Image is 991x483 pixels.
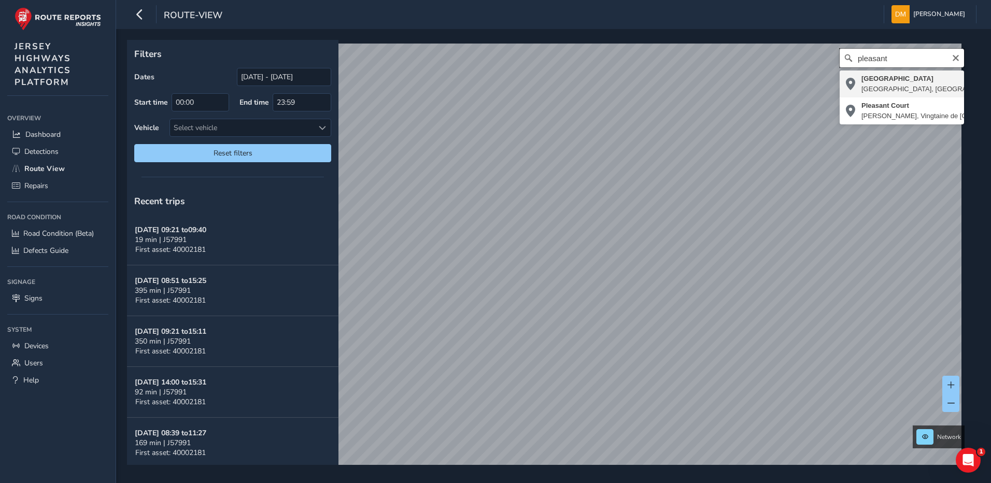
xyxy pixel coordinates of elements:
a: Devices [7,337,108,354]
a: Road Condition (Beta) [7,225,108,242]
p: Filters [134,47,331,61]
strong: [DATE] 09:21 to 09:40 [135,225,206,235]
span: Repairs [24,181,48,191]
div: Overview [7,110,108,126]
strong: [DATE] 08:51 to 15:25 [135,276,206,286]
button: Reset filters [134,144,331,162]
a: Users [7,354,108,372]
a: Help [7,372,108,389]
div: System [7,322,108,337]
button: [DATE] 08:39 to11:27169 min | J57991First asset: 40002181 [127,418,338,468]
span: Road Condition (Beta) [23,229,94,238]
span: Recent trips [134,195,185,207]
span: Network [937,433,961,441]
button: [DATE] 14:00 to15:3192 min | J57991First asset: 40002181 [127,367,338,418]
span: First asset: 40002181 [135,245,206,254]
span: First asset: 40002181 [135,448,206,458]
span: 1 [977,448,985,456]
span: route-view [164,9,222,23]
a: Repairs [7,177,108,194]
strong: [DATE] 08:39 to 11:27 [135,428,206,438]
div: Signage [7,274,108,290]
button: [DATE] 09:21 to15:11350 min | J57991First asset: 40002181 [127,316,338,367]
label: End time [239,97,269,107]
a: Signs [7,290,108,307]
span: [PERSON_NAME] [913,5,965,23]
span: 92 min | J57991 [135,387,187,397]
a: Defects Guide [7,242,108,259]
div: Road Condition [7,209,108,225]
span: Users [24,358,43,368]
label: Start time [134,97,168,107]
span: 169 min | J57991 [135,438,191,448]
div: Select vehicle [170,119,314,136]
span: First asset: 40002181 [135,397,206,407]
span: Route View [24,164,65,174]
canvas: Map [131,44,961,477]
button: [DATE] 08:51 to15:25395 min | J57991First asset: 40002181 [127,265,338,316]
span: Detections [24,147,59,157]
img: diamond-layout [891,5,910,23]
span: JERSEY HIGHWAYS ANALYTICS PLATFORM [15,40,71,88]
span: Defects Guide [23,246,68,255]
strong: [DATE] 14:00 to 15:31 [135,377,206,387]
span: Reset filters [142,148,323,158]
span: Signs [24,293,43,303]
button: [DATE] 09:21 to09:4019 min | J57991First asset: 40002181 [127,215,338,265]
iframe: Intercom live chat [956,448,981,473]
span: First asset: 40002181 [135,346,206,356]
input: Search [840,49,964,67]
span: 19 min | J57991 [135,235,187,245]
span: Devices [24,341,49,351]
span: 395 min | J57991 [135,286,191,295]
label: Dates [134,72,154,82]
a: Route View [7,160,108,177]
button: [PERSON_NAME] [891,5,969,23]
span: Dashboard [25,130,61,139]
button: Clear [952,52,960,62]
span: Help [23,375,39,385]
a: Detections [7,143,108,160]
strong: [DATE] 09:21 to 15:11 [135,326,206,336]
a: Dashboard [7,126,108,143]
span: First asset: 40002181 [135,295,206,305]
label: Vehicle [134,123,159,133]
img: rr logo [15,7,101,31]
span: 350 min | J57991 [135,336,191,346]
